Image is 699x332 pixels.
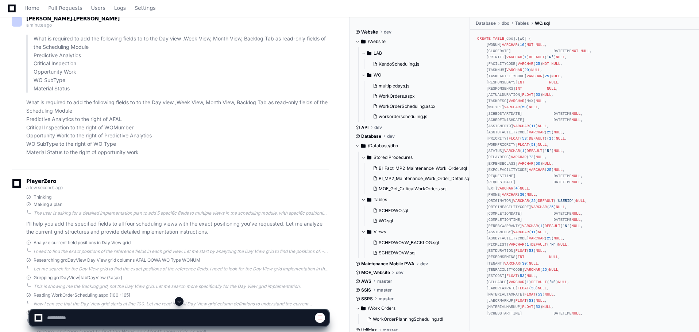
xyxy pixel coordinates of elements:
span: VARCHAR [504,149,520,153]
span: Maintenance Mobile PWA [361,261,414,267]
span: master [377,287,392,293]
span: VARCHAR [504,261,520,266]
span: VARCHAR [529,236,545,241]
p: What is required to add the following fields to to the Day view ,Week View, Month View, Backlog T... [34,35,329,93]
span: 25 [545,74,549,78]
span: AWS [361,278,371,284]
span: 53 [531,142,536,147]
span: multipledays.js [379,83,409,89]
svg: Directory [361,37,366,46]
span: FLOAT [509,136,520,141]
span: DEFAULT [529,136,545,141]
span: master [377,278,392,284]
span: workorderscheduling.js [379,114,427,120]
span: VARCHAR [518,161,533,166]
div: Let me search for the Day View grid to find the exact positions of the reference fields. I need t... [34,266,329,272]
span: MOE_Get_CriticalWorkOrders.sql [379,186,447,192]
span: MOE_Website [361,270,390,276]
button: WO [361,69,464,81]
span: VARCHAR [518,62,533,66]
span: API [361,125,368,130]
span: WorkOrderScheduling.aspx [379,103,436,109]
p: What is required to add the following fields to to the Day view ,Week View, Month View, Backlog T... [26,98,329,156]
span: [PERSON_NAME].[PERSON_NAME] [26,16,120,22]
span: VARCHAR [531,205,547,209]
span: NULL [576,199,585,203]
span: DEFAULT [529,55,545,59]
span: NULL [536,99,545,103]
div: This is showing me the Backlog grid, not the Day View grid. Let me search more specifically for t... [34,284,329,289]
svg: Directory [367,49,371,58]
span: a few seconds ago [26,185,63,190]
span: 72 [529,155,533,159]
button: BI_Fact_MP2_Maintenance_Work_Order.sql [370,163,470,173]
span: BI_MP2_Maintenance_Work_Order_Detail.sql [379,176,470,181]
span: 'N' [547,55,553,59]
span: NULL [554,149,563,153]
span: 25 [547,130,551,134]
span: 10 [520,43,524,47]
span: NULL [572,211,581,216]
span: Pull Requests [48,6,82,10]
button: /Database/dbo [355,140,464,152]
span: LAB [374,50,382,56]
span: NULL [554,168,563,172]
span: INT [518,255,524,259]
span: NOT NULL [542,62,560,66]
span: 50 [536,161,540,166]
span: 25 [542,267,547,272]
span: WO.sql [379,218,393,224]
span: DEFAULT [531,242,547,247]
button: WorkOrders.aspx [370,91,460,101]
span: NULL [558,280,567,284]
span: SCHEDWOVW.sql [379,250,416,256]
span: NULL [529,261,538,266]
span: NULL [531,68,540,72]
span: CREATE TABLE [477,36,504,41]
span: SCHEDWOVW_BACKLOG.sql [379,240,439,246]
span: VARCHAR [513,124,529,128]
span: Database [476,20,496,26]
span: 'N' [549,280,556,284]
span: FLOAT [518,286,529,290]
span: NULL [527,274,536,278]
span: Stored Procedures [374,155,413,160]
span: 25 [547,236,551,241]
span: NULL [572,218,581,222]
button: multipledays.js [370,81,460,91]
span: Analyze current field positions in Day View grid [34,240,131,246]
span: /Website [368,39,386,44]
span: VARCHAR [509,99,524,103]
span: NULL [556,205,565,209]
button: LAB [361,47,464,59]
span: SCHEDWO.sql [379,208,408,214]
span: Users [91,6,105,10]
button: KendoScheduling.js [370,59,460,69]
span: NULL [538,286,547,290]
span: Tables [515,20,529,26]
span: NULL [538,142,547,147]
span: VARCHAR [529,130,545,134]
span: NULL [536,249,545,253]
span: VARCHAR [513,230,529,234]
button: SCHEDWOVW_BACKLOG.sql [370,238,466,248]
span: SSRS [361,296,373,302]
span: DEFAULT [538,199,553,203]
span: 11 [531,124,536,128]
span: 'N' [549,242,556,247]
span: NULL [572,118,581,122]
span: NOT NULL [572,49,590,53]
button: SCHEDWO.sql [370,206,466,216]
span: 4 [515,186,518,191]
span: NULL [542,161,552,166]
span: NULL [549,267,558,272]
button: Stored Procedures [361,152,470,163]
span: KendoScheduling.js [379,61,419,67]
span: 25 [531,199,536,203]
span: WO [374,72,381,78]
p: I'll help you add the specified fields to all four scheduling views with the exact positioning yo... [26,220,329,237]
span: 'R' [545,149,551,153]
span: VARCHAR [504,105,520,109]
span: 53 [531,286,536,290]
span: Making a plan [34,202,62,207]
